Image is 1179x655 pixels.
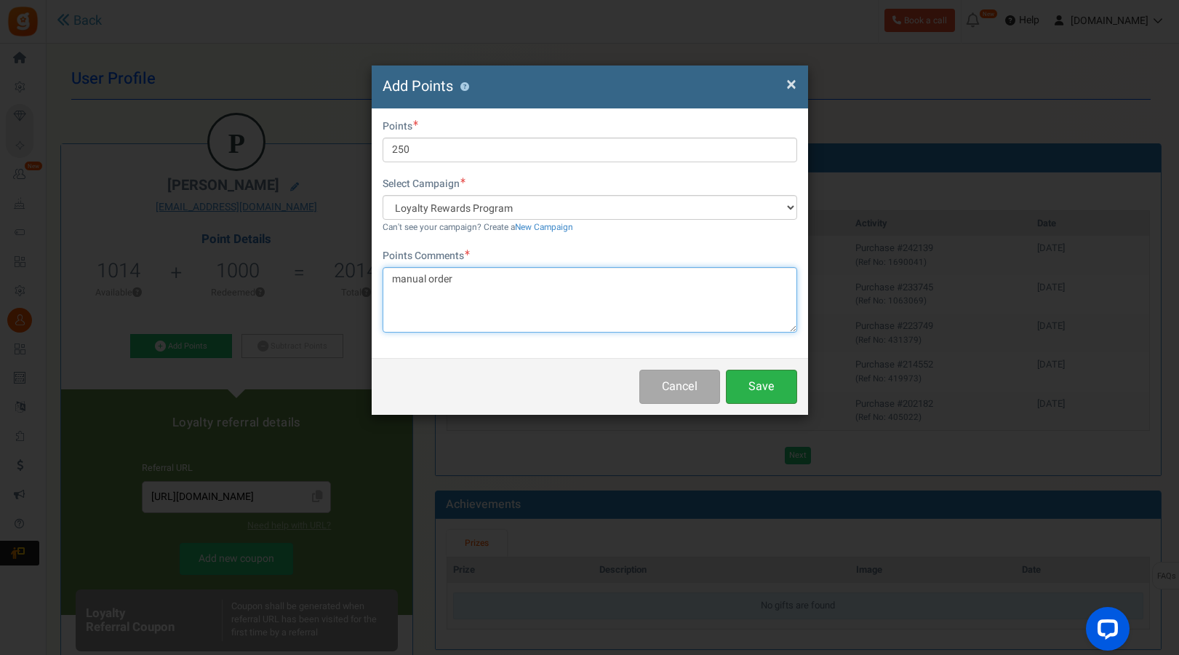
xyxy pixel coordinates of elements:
button: Save [726,370,797,404]
small: Can't see your campaign? Create a [383,221,573,234]
span: × [786,71,796,98]
label: Points [383,119,418,134]
button: Cancel [639,370,720,404]
label: Points Comments [383,249,470,263]
span: Add Points [383,76,453,97]
a: New Campaign [515,221,573,234]
label: Select Campaign [383,177,465,191]
button: ? [460,82,470,92]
